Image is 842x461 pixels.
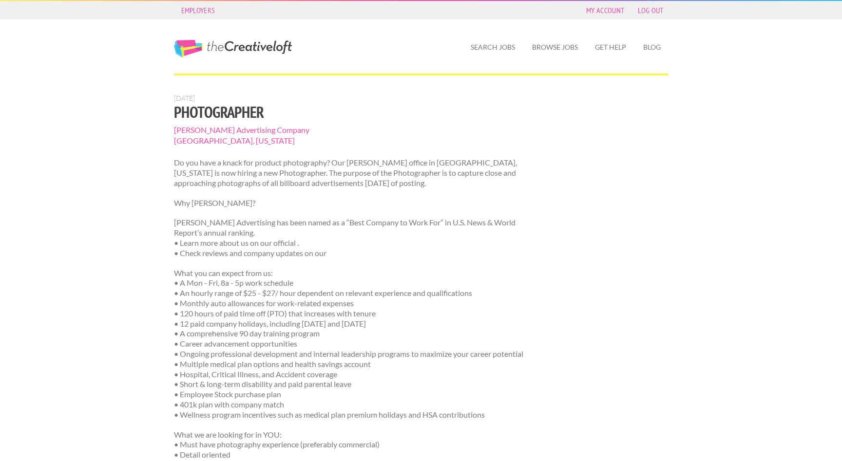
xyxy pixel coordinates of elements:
a: The Creative Loft [174,40,292,57]
a: Get Help [587,36,634,58]
p: Do you have a knack for product photography? Our [PERSON_NAME] office in [GEOGRAPHIC_DATA], [US_S... [174,158,541,188]
span: [PERSON_NAME] Advertising Company [174,125,541,135]
a: Log Out [633,3,668,17]
a: Blog [635,36,669,58]
p: [PERSON_NAME] Advertising has been named as a “Best Company to Work For” in U.S. News & World Rep... [174,218,541,258]
p: What you can expect from us: • A Mon - Fri, 8a - 5p work schedule • An hourly range of $25 - $27/... [174,268,541,420]
a: Employers [176,3,220,17]
a: Browse Jobs [524,36,586,58]
a: Search Jobs [463,36,523,58]
a: My Account [581,3,629,17]
h1: Photographer [174,103,541,121]
span: [GEOGRAPHIC_DATA], [US_STATE] [174,135,541,146]
span: [DATE] [174,94,195,102]
p: Why [PERSON_NAME]? [174,198,541,208]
